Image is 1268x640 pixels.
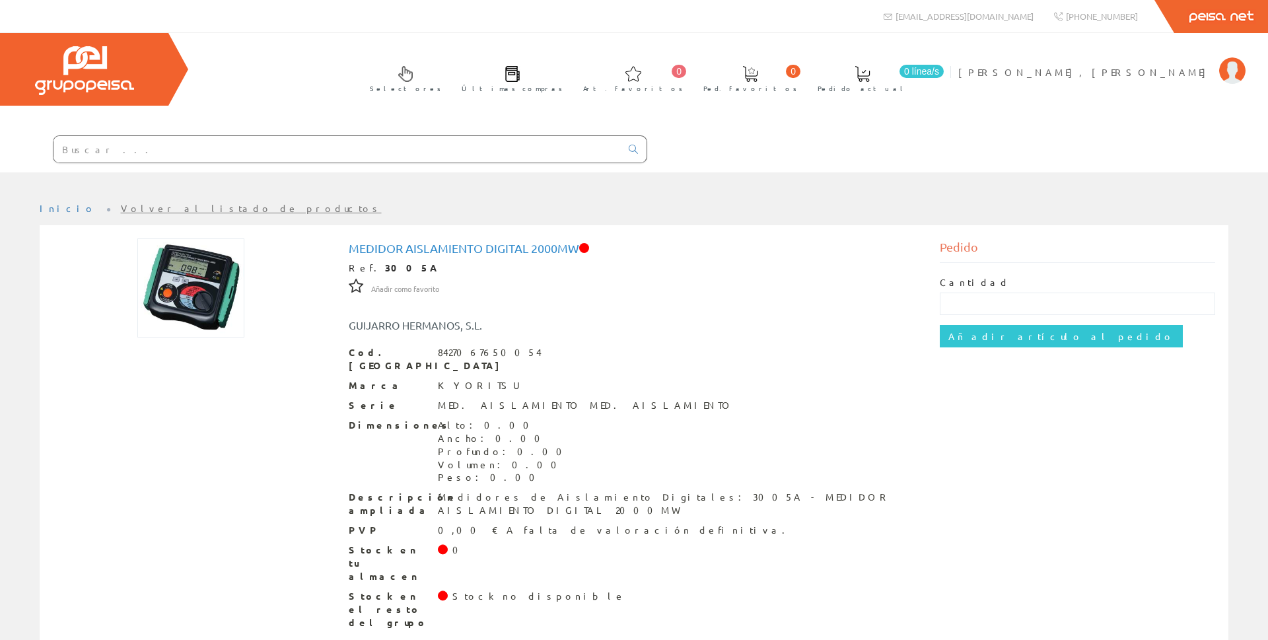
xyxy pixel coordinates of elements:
[357,55,448,100] a: Selectores
[349,419,428,432] span: Dimensiones
[349,346,428,373] span: Cod. [GEOGRAPHIC_DATA]
[940,276,1010,289] label: Cantidad
[121,202,382,214] a: Volver al listado de productos
[818,82,907,95] span: Pedido actual
[438,379,522,392] div: KYORITSU
[438,458,570,472] div: Volumen: 0.00
[438,445,570,458] div: Profundo: 0.00
[940,325,1183,347] input: Añadir artículo al pedido
[438,346,542,359] div: 8427067650054
[339,318,684,333] div: GUIJARRO HERMANOS, S.L.
[349,242,920,255] h1: Medidor Aislamiento Digital 2000MW
[349,544,428,583] span: Stock en tu almacen
[438,399,734,412] div: MED. AISLAMIENTO MED. AISLAMIENTO
[371,282,439,294] a: Añadir como favorito
[438,432,570,445] div: Ancho: 0.00
[786,65,800,78] span: 0
[452,544,466,557] div: 0
[349,379,428,392] span: Marca
[35,46,134,95] img: Grupo Peisa
[349,262,920,275] div: Ref.
[583,82,683,95] span: Art. favoritos
[40,202,96,214] a: Inicio
[349,491,428,517] span: Descripción ampliada
[672,65,686,78] span: 0
[370,82,441,95] span: Selectores
[899,65,944,78] span: 0 línea/s
[438,491,920,517] div: Medidores de Aislamiento Digitales: 3005A - MEDIDOR AISLAMIENTO DIGITAL 2000MW
[958,55,1246,67] a: [PERSON_NAME], [PERSON_NAME]
[896,11,1034,22] span: [EMAIL_ADDRESS][DOMAIN_NAME]
[137,238,244,338] img: Foto artículo Medidor Aislamiento Digital 2000MW (162x150)
[958,65,1213,79] span: [PERSON_NAME], [PERSON_NAME]
[349,590,428,629] span: Stock en el resto del grupo
[438,419,570,432] div: Alto: 0.00
[438,471,570,484] div: Peso: 0.00
[462,82,563,95] span: Últimas compras
[448,55,569,100] a: Últimas compras
[53,136,621,162] input: Buscar ...
[438,524,793,537] div: 0,00 € A falta de valoración definitiva.
[349,524,428,537] span: PVP
[940,238,1216,263] div: Pedido
[371,284,439,295] span: Añadir como favorito
[452,590,625,603] div: Stock no disponible
[703,82,797,95] span: Ped. favoritos
[349,399,428,412] span: Serie
[1066,11,1138,22] span: [PHONE_NUMBER]
[385,262,439,273] strong: 3005A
